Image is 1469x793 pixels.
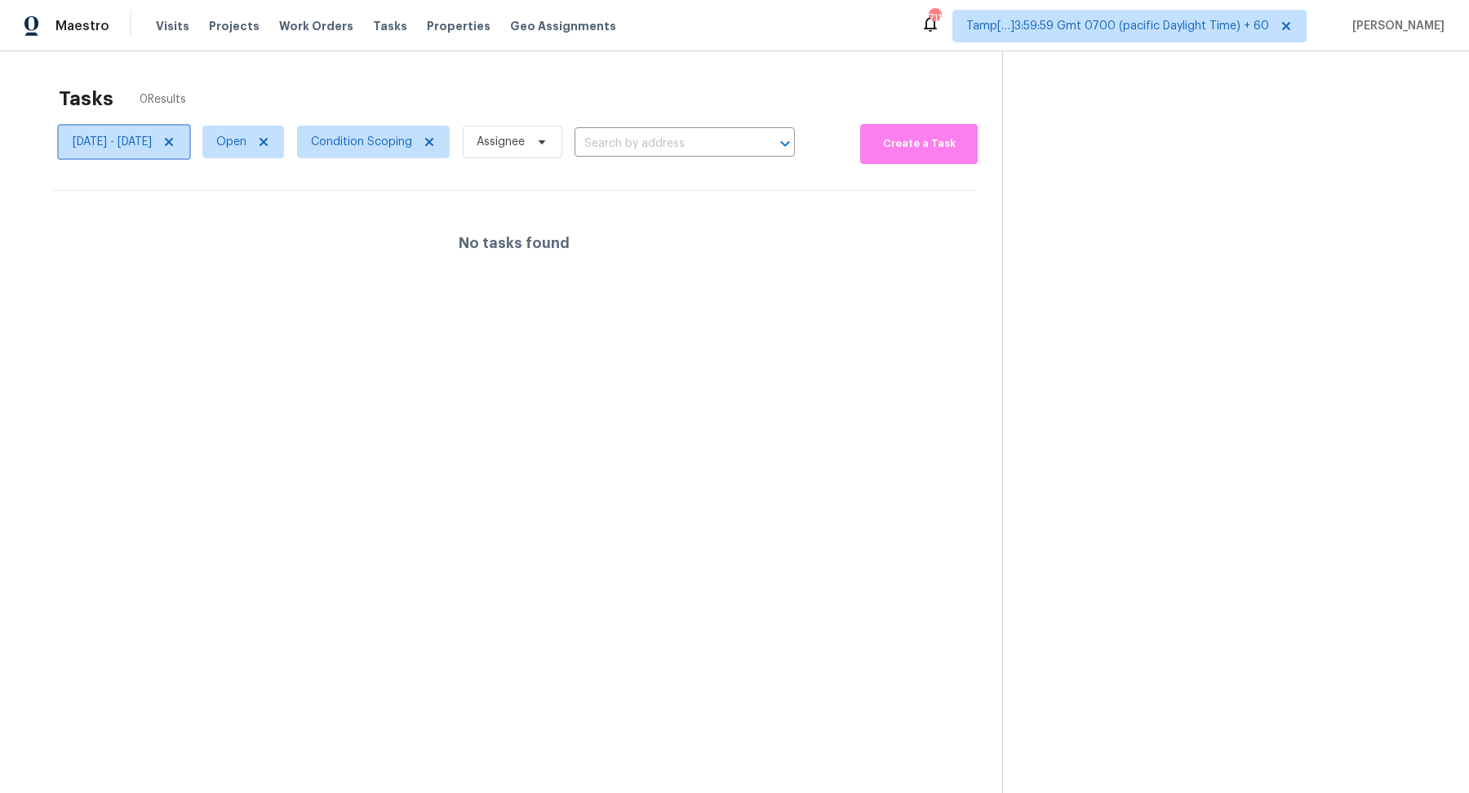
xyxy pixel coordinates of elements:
[868,135,970,153] span: Create a Task
[860,124,978,164] button: Create a Task
[216,134,246,150] span: Open
[966,18,1269,34] span: Tamp[…]3:59:59 Gmt 0700 (pacific Daylight Time) + 60
[140,91,186,108] span: 0 Results
[1346,18,1445,34] span: [PERSON_NAME]
[929,10,940,26] div: 711
[510,18,616,34] span: Geo Assignments
[774,132,797,155] button: Open
[373,20,407,32] span: Tasks
[575,131,749,157] input: Search by address
[279,18,353,34] span: Work Orders
[459,235,570,251] h4: No tasks found
[427,18,490,34] span: Properties
[55,18,109,34] span: Maestro
[59,91,113,107] h2: Tasks
[73,134,152,150] span: [DATE] - [DATE]
[209,18,260,34] span: Projects
[477,134,525,150] span: Assignee
[311,134,412,150] span: Condition Scoping
[156,18,189,34] span: Visits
